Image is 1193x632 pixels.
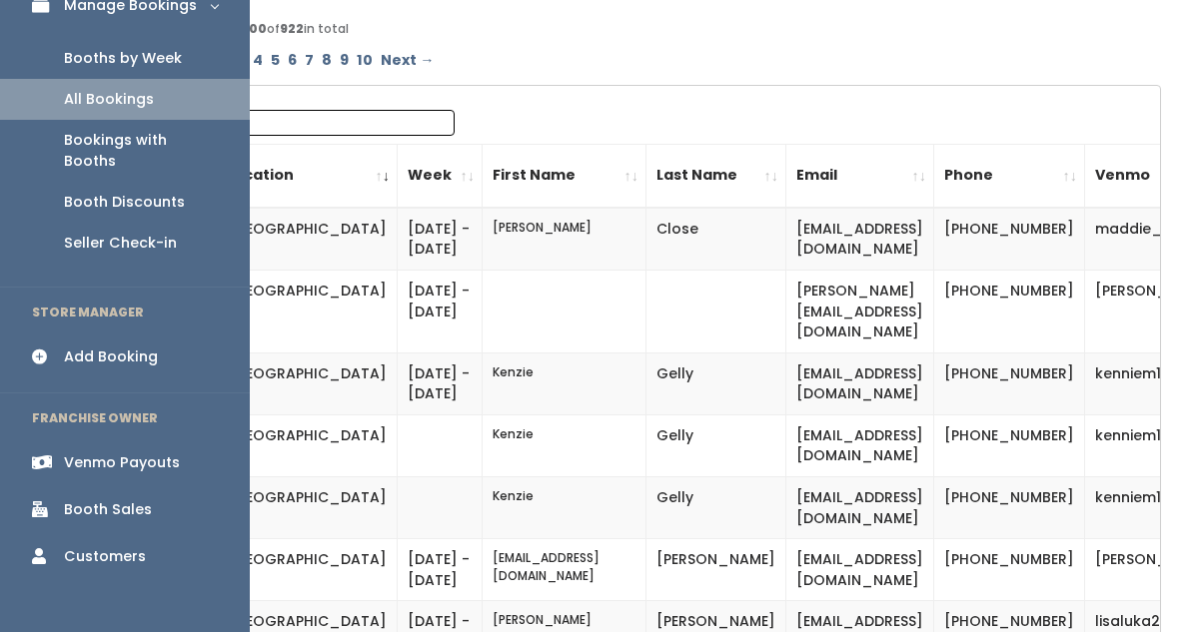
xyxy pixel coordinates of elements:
[934,271,1085,353] td: [PHONE_NUMBER]
[483,352,646,414] td: Kenzie
[646,208,786,271] td: Close
[127,110,455,136] label: Search:
[646,414,786,476] td: Gelly
[336,46,353,75] a: Page 9
[217,477,398,539] td: [GEOGRAPHIC_DATA]
[217,539,398,601] td: [GEOGRAPHIC_DATA]
[934,477,1085,539] td: [PHONE_NUMBER]
[280,20,304,37] b: 922
[112,46,1151,75] div: Pagination
[646,477,786,539] td: Gelly
[483,208,646,271] td: [PERSON_NAME]
[217,144,398,208] th: Location: activate to sort column ascending
[934,144,1085,208] th: Phone: activate to sort column ascending
[398,352,483,414] td: [DATE] - [DATE]
[786,271,934,353] td: [PERSON_NAME][EMAIL_ADDRESS][DOMAIN_NAME]
[112,20,1151,38] div: Displaying Booking of in total
[483,144,646,208] th: First Name: activate to sort column ascending
[217,414,398,476] td: [GEOGRAPHIC_DATA]
[646,144,786,208] th: Last Name: activate to sort column ascending
[217,208,398,271] td: [GEOGRAPHIC_DATA]
[934,414,1085,476] td: [PHONE_NUMBER]
[398,539,483,601] td: [DATE] - [DATE]
[64,346,158,367] div: Add Booking
[646,352,786,414] td: Gelly
[64,452,180,473] div: Venmo Payouts
[318,46,336,75] a: Page 8
[934,539,1085,601] td: [PHONE_NUMBER]
[377,46,438,75] a: Next →
[64,499,152,520] div: Booth Sales
[786,352,934,414] td: [EMAIL_ADDRESS][DOMAIN_NAME]
[398,144,483,208] th: Week: activate to sort column ascending
[483,414,646,476] td: Kenzie
[786,414,934,476] td: [EMAIL_ADDRESS][DOMAIN_NAME]
[398,208,483,271] td: [DATE] - [DATE]
[217,352,398,414] td: [GEOGRAPHIC_DATA]
[64,192,185,213] div: Booth Discounts
[64,48,182,69] div: Booths by Week
[786,208,934,271] td: [EMAIL_ADDRESS][DOMAIN_NAME]
[64,89,154,110] div: All Bookings
[934,352,1085,414] td: [PHONE_NUMBER]
[267,46,284,75] a: Page 5
[64,546,146,567] div: Customers
[249,46,267,75] a: Page 4
[64,130,218,172] div: Bookings with Booths
[301,46,318,75] a: Page 7
[786,477,934,539] td: [EMAIL_ADDRESS][DOMAIN_NAME]
[217,271,398,353] td: [GEOGRAPHIC_DATA]
[483,477,646,539] td: Kenzie
[398,271,483,353] td: [DATE] - [DATE]
[786,539,934,601] td: [EMAIL_ADDRESS][DOMAIN_NAME]
[64,233,177,254] div: Seller Check-in
[353,46,377,75] a: Page 10
[284,46,301,75] a: Page 6
[786,144,934,208] th: Email: activate to sort column ascending
[483,539,646,601] td: [EMAIL_ADDRESS][DOMAIN_NAME]
[934,208,1085,271] td: [PHONE_NUMBER]
[200,110,455,136] input: Search:
[646,539,786,601] td: [PERSON_NAME]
